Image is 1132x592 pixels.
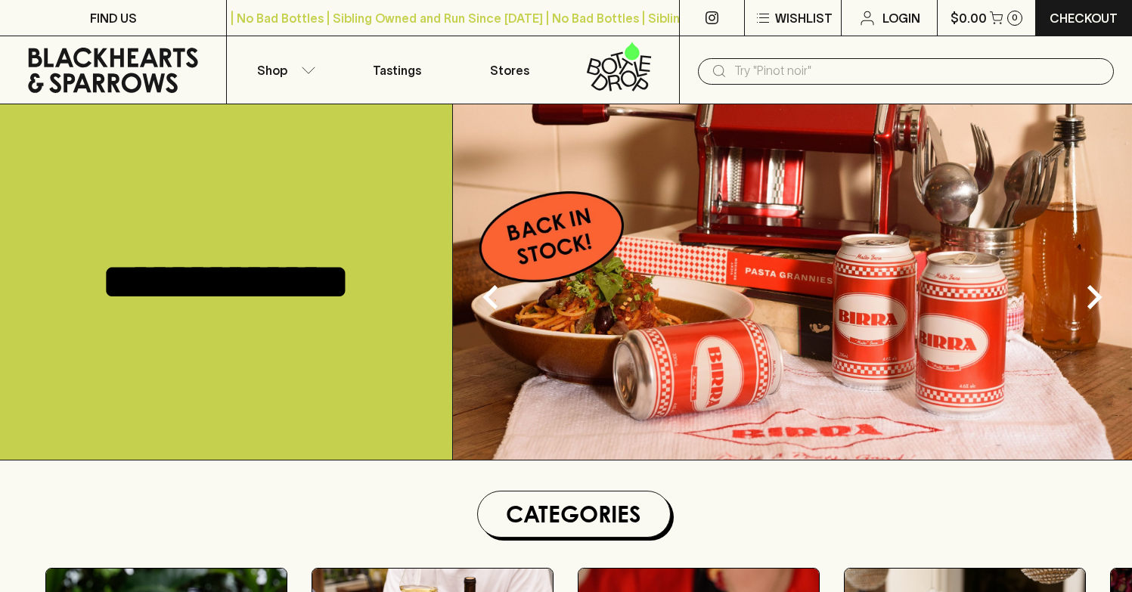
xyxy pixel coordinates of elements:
p: Wishlist [775,9,833,27]
p: Shop [257,61,287,79]
p: Login [882,9,920,27]
button: Next [1064,267,1124,327]
h1: Categories [484,497,664,531]
p: Stores [490,61,529,79]
a: Stores [453,36,566,104]
input: Try "Pinot noir" [734,59,1102,83]
a: Tastings [340,36,453,104]
p: Tastings [373,61,421,79]
p: FIND US [90,9,137,27]
button: Shop [227,36,340,104]
p: 0 [1012,14,1018,22]
button: Previous [461,267,521,327]
img: optimise [453,104,1132,460]
p: Checkout [1050,9,1118,27]
p: $0.00 [951,9,987,27]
